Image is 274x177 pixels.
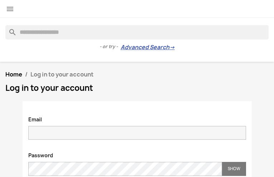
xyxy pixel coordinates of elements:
[121,44,175,51] a: Advanced Search→
[5,84,269,92] h1: Log in to your account
[169,44,175,51] span: →
[100,43,121,50] span: - or try -
[23,112,47,123] label: Email
[222,162,246,176] button: Show
[5,25,269,39] input: Search
[30,70,93,78] span: Log in to your account
[5,70,22,78] a: Home
[6,5,14,13] i: 
[23,148,58,159] label: Password
[28,162,222,176] input: Password input
[5,25,14,34] i: search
